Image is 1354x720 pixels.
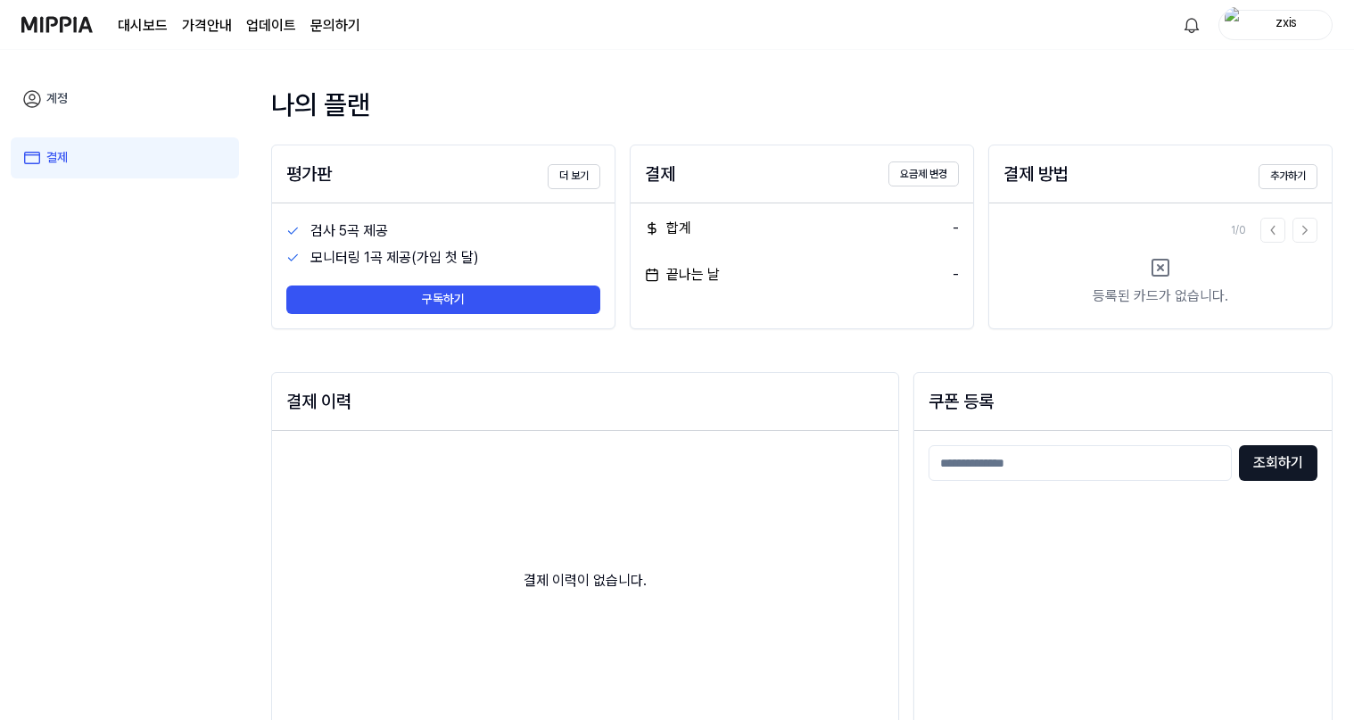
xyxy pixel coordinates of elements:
[286,286,600,314] button: 구독하기
[1181,14,1202,36] img: 알림
[286,160,332,188] div: 평가판
[953,218,959,239] div: -
[645,160,675,188] div: 결제
[182,15,232,37] a: 가격안내
[953,264,959,286] div: -
[286,271,600,314] a: 구독하기
[1259,159,1317,188] a: 추가하기
[645,264,720,286] div: 끝나는 날
[888,161,959,186] button: 요금제 변경
[1259,164,1317,189] button: 추가하기
[310,247,600,269] div: 모니터링 1곡 제공(가입 첫 달)
[286,387,884,416] div: 결제 이력
[548,164,600,189] button: 더 보기
[645,218,691,239] div: 합계
[1239,445,1317,481] button: 조회하기
[118,15,168,37] a: 대시보드
[1231,223,1246,238] div: 1 / 0
[11,137,239,178] a: 결제
[1218,10,1333,40] button: profilezxis
[310,220,600,242] div: 검사 5곡 제공
[271,86,1333,123] div: 나의 플랜
[548,159,600,188] a: 더 보기
[246,15,296,37] a: 업데이트
[1251,14,1321,34] div: zxis
[11,79,239,120] a: 계정
[1003,160,1069,188] div: 결제 방법
[929,387,1317,416] h2: 쿠폰 등록
[310,15,360,37] a: 문의하기
[1225,7,1246,43] img: profile
[1093,286,1228,307] div: 등록된 카드가 없습니다.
